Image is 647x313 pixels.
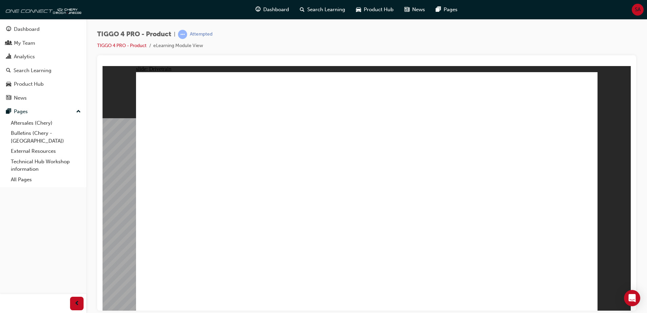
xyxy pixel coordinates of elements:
span: SA [635,6,641,14]
div: News [14,94,27,102]
span: pages-icon [436,5,441,14]
span: search-icon [300,5,305,14]
div: Pages [14,108,28,116]
button: DashboardMy TeamAnalyticsSearch LearningProduct HubNews [3,22,84,105]
span: car-icon [6,81,11,87]
span: guage-icon [6,26,11,33]
button: Pages [3,105,84,118]
span: people-icon [6,40,11,46]
div: Attempted [190,31,213,38]
span: Dashboard [263,6,289,14]
a: Dashboard [3,23,84,36]
a: News [3,92,84,104]
a: news-iconNews [399,3,430,17]
div: Analytics [14,53,35,61]
a: Search Learning [3,64,84,77]
a: Analytics [3,50,84,63]
span: guage-icon [255,5,261,14]
span: chart-icon [6,54,11,60]
a: pages-iconPages [430,3,463,17]
span: news-icon [404,5,409,14]
span: Product Hub [364,6,394,14]
span: news-icon [6,95,11,101]
span: search-icon [6,68,11,74]
span: News [412,6,425,14]
a: guage-iconDashboard [250,3,294,17]
span: learningRecordVerb_ATTEMPT-icon [178,30,187,39]
li: eLearning Module View [153,42,203,50]
a: External Resources [8,146,84,156]
a: TIGGO 4 PRO - Product [97,43,147,48]
img: oneconnect [3,3,81,16]
a: search-iconSearch Learning [294,3,351,17]
a: Aftersales (Chery) [8,118,84,128]
a: car-iconProduct Hub [351,3,399,17]
span: car-icon [356,5,361,14]
div: Search Learning [14,67,51,75]
div: Open Intercom Messenger [624,290,640,306]
div: Dashboard [14,25,40,33]
span: up-icon [76,107,81,116]
span: Pages [444,6,458,14]
a: Bulletins (Chery - [GEOGRAPHIC_DATA]) [8,128,84,146]
button: SA [632,4,644,16]
span: | [174,30,175,38]
span: TIGGO 4 PRO - Product [97,30,171,38]
span: Search Learning [307,6,345,14]
span: pages-icon [6,109,11,115]
div: My Team [14,39,35,47]
a: Technical Hub Workshop information [8,156,84,174]
a: Product Hub [3,78,84,90]
a: My Team [3,37,84,49]
a: All Pages [8,174,84,185]
div: Product Hub [14,80,44,88]
span: prev-icon [74,299,80,308]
